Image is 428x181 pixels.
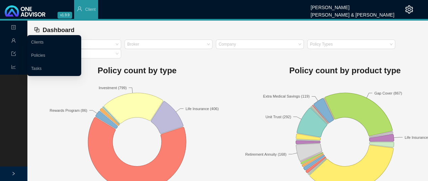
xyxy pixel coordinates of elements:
a: Tasks [31,66,42,71]
text: Extra Medical Savings (119) [263,94,310,98]
span: Client [85,7,96,12]
img: 2df55531c6924b55f21c4cf5d4484680-logo-light.svg [5,5,45,17]
span: setting [405,5,413,14]
text: Investment (799) [99,86,127,90]
span: v1.9.9 [58,12,72,19]
span: profile [11,22,16,34]
text: Retirement Annuity (168) [245,152,287,156]
div: [PERSON_NAME] [311,2,394,9]
a: Clients [31,40,44,45]
span: user [77,6,82,11]
div: [PERSON_NAME] & [PERSON_NAME] [311,9,394,17]
span: Dashboard [43,27,74,33]
span: user [11,35,16,47]
span: import [11,49,16,60]
text: Gap Cover (867) [374,91,402,95]
h1: Policy count by type [33,64,241,77]
a: Policies [31,53,45,58]
text: Unit Trust (292) [266,115,291,119]
span: line-chart [11,62,16,74]
span: right [12,172,16,176]
span: block [34,27,40,33]
text: Rewards Program (86) [50,108,87,112]
text: Life Insurance (406) [186,107,219,111]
